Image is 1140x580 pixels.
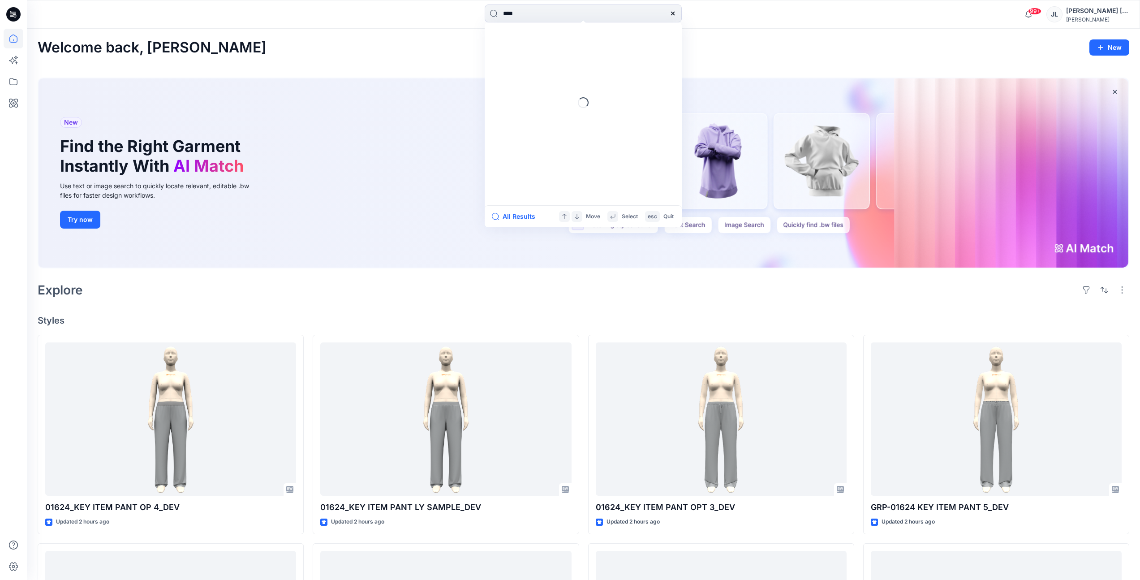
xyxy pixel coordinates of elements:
p: Updated 2 hours ago [882,517,935,527]
span: 99+ [1028,8,1041,15]
button: New [1089,39,1129,56]
p: Updated 2 hours ago [56,517,109,527]
p: 01624_KEY ITEM PANT OP 4_DEV [45,501,296,514]
a: 01624_KEY ITEM PANT LY SAMPLE_DEV [320,342,571,496]
p: esc [648,212,657,221]
p: Quit [663,212,674,221]
p: Updated 2 hours ago [607,517,660,527]
h2: Welcome back, [PERSON_NAME] [38,39,267,56]
p: 01624_KEY ITEM PANT OPT 3_DEV [596,501,847,514]
a: 01624_KEY ITEM PANT OP 4_DEV [45,342,296,496]
a: GRP-01624 KEY ITEM PANT 5_DEV [871,342,1122,496]
p: Move [586,212,600,221]
p: Updated 2 hours ago [331,517,384,527]
h2: Explore [38,283,83,297]
div: [PERSON_NAME] [PERSON_NAME] [1066,5,1129,16]
p: Select [622,212,638,221]
div: Use text or image search to quickly locate relevant, editable .bw files for faster design workflows. [60,181,262,200]
button: Try now [60,211,100,229]
p: GRP-01624 KEY ITEM PANT 5_DEV [871,501,1122,514]
span: New [64,117,78,128]
a: 01624_KEY ITEM PANT OPT 3_DEV [596,342,847,496]
h1: Find the Right Garment Instantly With [60,137,248,175]
div: JL [1046,6,1063,22]
p: 01624_KEY ITEM PANT LY SAMPLE_DEV [320,501,571,514]
h4: Styles [38,315,1129,326]
button: All Results [492,211,541,222]
span: AI Match [173,156,244,176]
div: [PERSON_NAME] [1066,16,1129,23]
